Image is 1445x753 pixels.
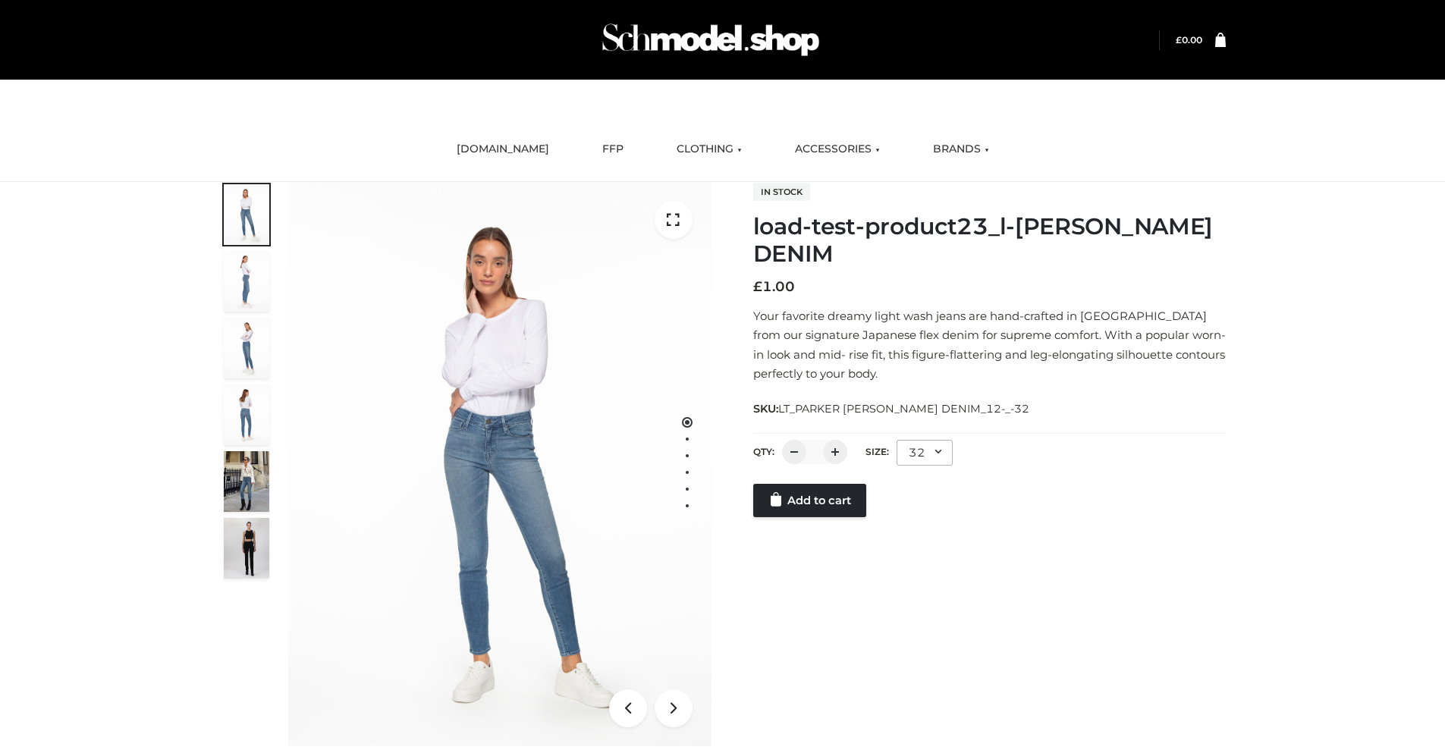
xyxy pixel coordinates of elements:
[753,484,866,517] a: Add to cart
[1176,34,1202,45] bdi: 0.00
[288,182,712,746] img: 2001KLX-Ava-skinny-cove-1-scaled_9b141654-9513-48e5-b76c-3dc7db129200
[1176,34,1182,45] span: £
[922,133,1001,166] a: BRANDS
[224,318,269,378] img: 2001KLX-Ava-skinny-cove-3-scaled_eb6bf915-b6b9-448f-8c6c-8cabb27fd4b2.jpg
[224,451,269,512] img: Bowery-Skinny_Cove-1.jpg
[778,402,1029,416] span: LT_PARKER [PERSON_NAME] DENIM_12-_-32
[665,133,753,166] a: CLOTHING
[753,306,1226,384] p: Your favorite dreamy light wash jeans are hand-crafted in [GEOGRAPHIC_DATA] from our signature Ja...
[753,446,774,457] label: QTY:
[865,446,889,457] label: Size:
[1176,34,1202,45] a: £0.00
[753,278,762,295] span: £
[753,213,1226,268] h1: load-test-product23_l-[PERSON_NAME] DENIM
[784,133,891,166] a: ACCESSORIES
[224,384,269,445] img: 2001KLX-Ava-skinny-cove-2-scaled_32c0e67e-5e94-449c-a916-4c02a8c03427.jpg
[591,133,635,166] a: FFP
[597,10,825,70] img: Schmodel Admin 964
[753,400,1031,418] span: SKU:
[224,184,269,245] img: 2001KLX-Ava-skinny-cove-1-scaled_9b141654-9513-48e5-b76c-3dc7db129200.jpg
[753,183,810,201] span: In stock
[224,518,269,579] img: 49df5f96394c49d8b5cbdcda3511328a.HD-1080p-2.5Mbps-49301101_thumbnail.jpg
[753,278,795,295] bdi: 1.00
[897,440,953,466] div: 32
[445,133,561,166] a: [DOMAIN_NAME]
[224,251,269,312] img: 2001KLX-Ava-skinny-cove-4-scaled_4636a833-082b-4702-abec-fd5bf279c4fc.jpg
